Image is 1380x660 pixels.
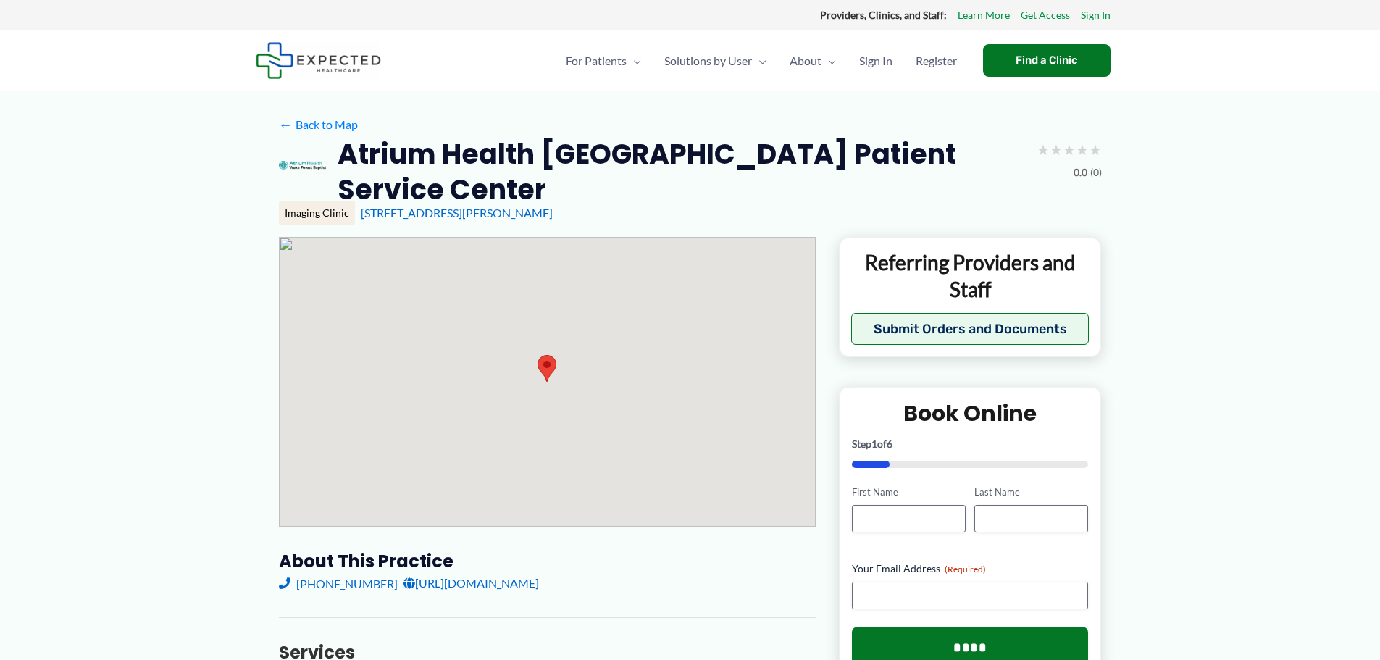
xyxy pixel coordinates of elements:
label: First Name [852,485,966,499]
div: Imaging Clinic [279,201,355,225]
span: About [790,35,821,86]
a: ←Back to Map [279,114,358,135]
a: Sign In [848,35,904,86]
span: 6 [887,438,892,450]
span: For Patients [566,35,627,86]
span: (0) [1090,163,1102,182]
span: ★ [1037,136,1050,163]
a: Register [904,35,969,86]
img: Expected Healthcare Logo - side, dark font, small [256,42,381,79]
label: Last Name [974,485,1088,499]
a: [PHONE_NUMBER] [279,572,398,594]
span: Register [916,35,957,86]
span: ★ [1050,136,1063,163]
a: AboutMenu Toggle [778,35,848,86]
span: 1 [871,438,877,450]
h2: Atrium Health [GEOGRAPHIC_DATA] Patient Service Center [338,136,1024,208]
a: For PatientsMenu Toggle [554,35,653,86]
span: Solutions by User [664,35,752,86]
a: Sign In [1081,6,1111,25]
span: ★ [1076,136,1089,163]
span: ★ [1063,136,1076,163]
span: Sign In [859,35,892,86]
span: 0.0 [1074,163,1087,182]
a: Get Access [1021,6,1070,25]
span: ★ [1089,136,1102,163]
p: Referring Providers and Staff [851,249,1090,302]
a: Solutions by UserMenu Toggle [653,35,778,86]
a: Learn More [958,6,1010,25]
h2: Book Online [852,399,1089,427]
span: Menu Toggle [821,35,836,86]
a: Find a Clinic [983,44,1111,77]
p: Step of [852,439,1089,449]
nav: Primary Site Navigation [554,35,969,86]
span: ← [279,117,293,131]
span: Menu Toggle [752,35,766,86]
a: [URL][DOMAIN_NAME] [403,572,539,594]
strong: Providers, Clinics, and Staff: [820,9,947,21]
span: (Required) [945,564,986,575]
a: [STREET_ADDRESS][PERSON_NAME] [361,206,553,220]
label: Your Email Address [852,561,1089,576]
span: Menu Toggle [627,35,641,86]
button: Submit Orders and Documents [851,313,1090,345]
h3: About this practice [279,550,816,572]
